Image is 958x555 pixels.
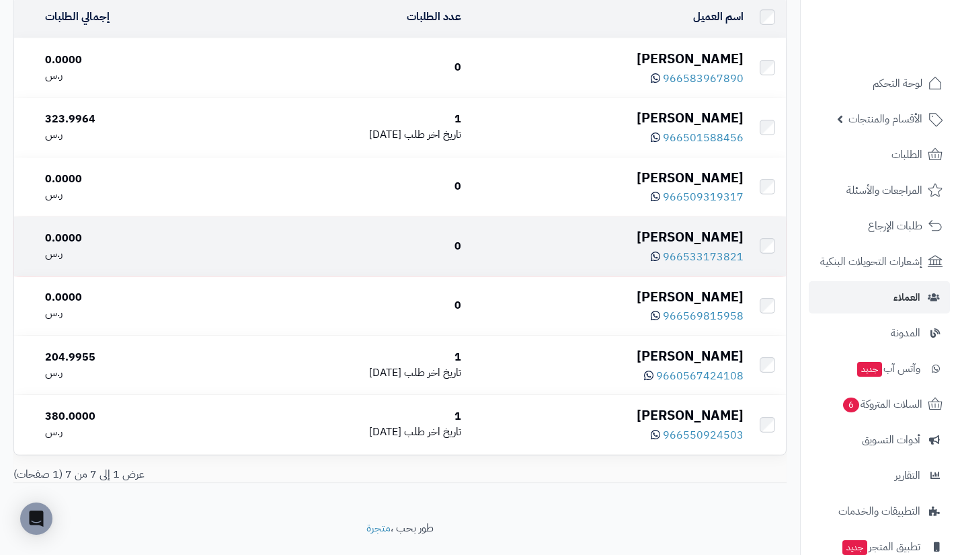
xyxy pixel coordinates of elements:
a: إشعارات التحويلات البنكية [809,246,950,278]
div: 0 [226,179,462,194]
div: ر.س [45,424,214,440]
a: طلبات الإرجاع [809,210,950,242]
a: 966569815958 [651,308,744,324]
a: متجرة [366,520,391,536]
a: 966550924503 [651,427,744,443]
a: التقارير [809,459,950,492]
div: [DATE] [226,127,462,143]
div: ر.س [45,246,214,262]
a: 966501588456 [651,130,744,146]
a: المدونة [809,317,950,349]
a: لوحة التحكم [809,67,950,100]
span: الطلبات [891,145,922,164]
span: السلات المتروكة [842,395,922,414]
span: التقارير [895,466,920,485]
div: ر.س [45,365,214,381]
div: 0.0000 [45,231,214,246]
div: [PERSON_NAME] [472,406,743,425]
div: 323.9964 [45,112,214,127]
div: ر.س [45,127,214,143]
span: 966509319317 [663,189,744,205]
div: 0.0000 [45,172,214,187]
div: 0 [226,60,462,75]
span: 966550924503 [663,427,744,443]
div: Open Intercom Messenger [20,503,52,535]
span: 966533173821 [663,249,744,265]
div: 0 [226,239,462,254]
span: طلبات الإرجاع [868,217,922,235]
div: 380.0000 [45,409,214,424]
a: 966509319317 [651,189,744,205]
span: العملاء [893,288,920,307]
span: وآتس آب [856,359,920,378]
span: المدونة [891,324,920,342]
a: اسم العميل [693,9,744,25]
div: 204.9955 [45,350,214,365]
a: عدد الطلبات [407,9,461,25]
div: [PERSON_NAME] [472,108,743,128]
a: 966583967890 [651,71,744,87]
a: إجمالي الطلبات [45,9,110,25]
div: ر.س [45,68,214,83]
span: الأقسام والمنتجات [848,110,922,128]
a: 966533173821 [651,249,744,265]
span: 966583967890 [663,71,744,87]
div: 0.0000 [45,52,214,68]
a: وآتس آبجديد [809,353,950,385]
div: [DATE] [226,365,462,381]
span: التطبيقات والخدمات [838,502,920,521]
div: [PERSON_NAME] [472,227,743,247]
span: 9660567424108 [656,368,744,384]
a: العملاء [809,281,950,313]
a: السلات المتروكة6 [809,388,950,420]
span: جديد [842,540,867,555]
span: إشعارات التحويلات البنكية [820,252,922,271]
a: أدوات التسويق [809,424,950,456]
span: 966569815958 [663,308,744,324]
div: [PERSON_NAME] [472,168,743,188]
span: تاريخ اخر طلب [404,424,461,440]
div: ر.س [45,305,214,321]
div: 0.0000 [45,290,214,305]
span: جديد [857,362,882,377]
a: 9660567424108 [644,368,744,384]
span: 6 [843,398,859,412]
div: [PERSON_NAME] [472,346,743,366]
a: المراجعات والأسئلة [809,174,950,207]
span: تاريخ اخر طلب [404,365,461,381]
div: 1 [226,350,462,365]
span: تاريخ اخر طلب [404,126,461,143]
div: عرض 1 إلى 7 من 7 (1 صفحات) [3,467,400,482]
span: 966501588456 [663,130,744,146]
div: ر.س [45,187,214,202]
div: 0 [226,298,462,313]
div: 1 [226,409,462,424]
img: logo-2.png [867,34,945,62]
div: [PERSON_NAME] [472,49,743,69]
span: لوحة التحكم [873,74,922,93]
a: الطلبات [809,139,950,171]
a: التطبيقات والخدمات [809,495,950,527]
span: المراجعات والأسئلة [846,181,922,200]
div: [DATE] [226,424,462,440]
div: 1 [226,112,462,127]
div: [PERSON_NAME] [472,287,743,307]
span: أدوات التسويق [862,431,920,449]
